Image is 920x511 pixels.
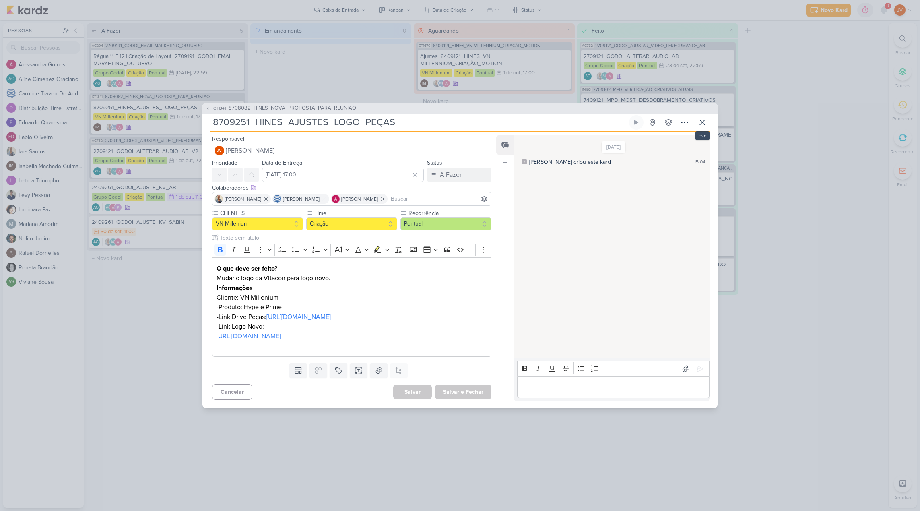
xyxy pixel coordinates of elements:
input: Kard Sem Título [210,115,627,130]
p: JV [217,149,222,153]
label: Time [314,209,397,217]
label: Responsável [212,135,244,142]
strong: O que deve ser feito? [217,265,277,273]
p: Cliente: VN Millenium [217,293,487,302]
button: Cancelar [212,384,252,400]
div: Joney Viana [215,146,224,155]
a: [URL][DOMAIN_NAME] [217,332,281,340]
span: [PERSON_NAME] [225,195,261,203]
button: JV [PERSON_NAME] [212,143,491,158]
input: Buscar [389,194,489,204]
img: Alessandra Gomes [332,195,340,203]
p: -Link Drive Peças: [217,312,487,322]
input: Select a date [262,168,424,182]
span: [PERSON_NAME] [341,195,378,203]
button: VN Millenium [212,217,303,230]
div: [PERSON_NAME] criou este kard [529,158,611,166]
label: CLIENTES [219,209,303,217]
p: Mudar o logo da Vitacon para logo novo. [217,273,487,283]
span: [PERSON_NAME] [283,195,320,203]
label: Data de Entrega [262,159,302,166]
div: Ligar relógio [633,119,639,126]
img: Iara Santos [215,195,223,203]
div: 15:04 [694,158,705,166]
button: CT1341 8708082_HINES_NOVA_PROPOSTA_PARA_REUNIAO [206,104,356,112]
span: [PERSON_NAME] [226,146,274,155]
button: Criação [306,217,397,230]
label: Status [427,159,442,166]
button: A Fazer [427,168,491,182]
span: CT1341 [212,105,227,111]
span: 8708082_HINES_NOVA_PROPOSTA_PARA_REUNIAO [229,104,356,112]
div: Editor editing area: main [517,376,710,398]
button: Pontual [400,217,491,230]
a: [URL][DOMAIN_NAME] [266,313,331,321]
img: Caroline Traven De Andrade [273,195,281,203]
p: -Link Logo Novo: [217,322,487,331]
strong: Informações [217,284,253,292]
div: Editor toolbar [212,242,491,258]
div: esc [695,131,710,140]
div: A Fazer [440,170,462,180]
div: Editor toolbar [517,361,710,377]
p: -Produto: Hype e Prime [217,302,487,312]
div: Editor editing area: main [212,257,491,357]
label: Recorrência [408,209,491,217]
input: Texto sem título [219,234,491,242]
div: Colaboradores [212,184,491,192]
label: Prioridade [212,159,237,166]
